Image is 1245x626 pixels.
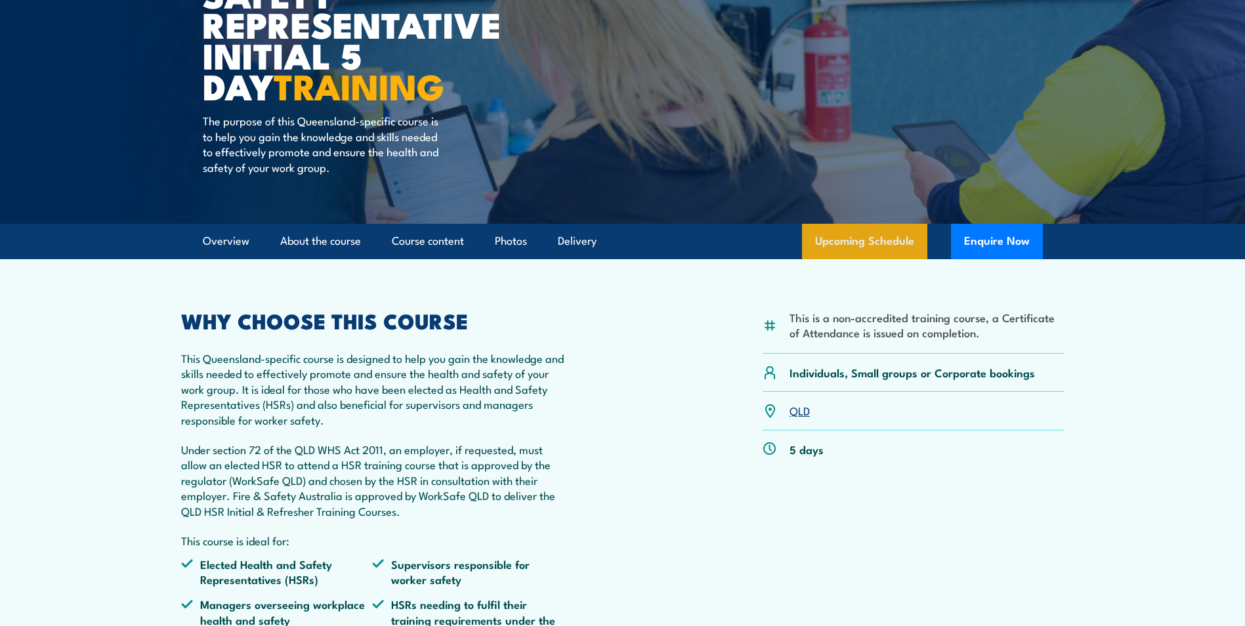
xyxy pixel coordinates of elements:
[274,58,444,112] strong: TRAINING
[181,442,564,518] p: Under section 72 of the QLD WHS Act 2011, an employer, if requested, must allow an elected HSR to...
[558,224,597,259] a: Delivery
[802,224,927,259] a: Upcoming Schedule
[790,365,1035,380] p: Individuals, Small groups or Corporate bookings
[951,224,1043,259] button: Enquire Now
[790,310,1065,341] li: This is a non-accredited training course, a Certificate of Attendance is issued on completion.
[392,224,464,259] a: Course content
[790,442,824,457] p: 5 days
[181,350,564,427] p: This Queensland-specific course is designed to help you gain the knowledge and skills needed to e...
[181,311,564,329] h2: WHY CHOOSE THIS COURSE
[790,402,810,418] a: QLD
[181,533,564,548] p: This course is ideal for:
[203,224,249,259] a: Overview
[181,556,373,587] li: Elected Health and Safety Representatives (HSRs)
[203,113,442,175] p: The purpose of this Queensland-specific course is to help you gain the knowledge and skills neede...
[495,224,527,259] a: Photos
[372,556,564,587] li: Supervisors responsible for worker safety
[280,224,361,259] a: About the course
